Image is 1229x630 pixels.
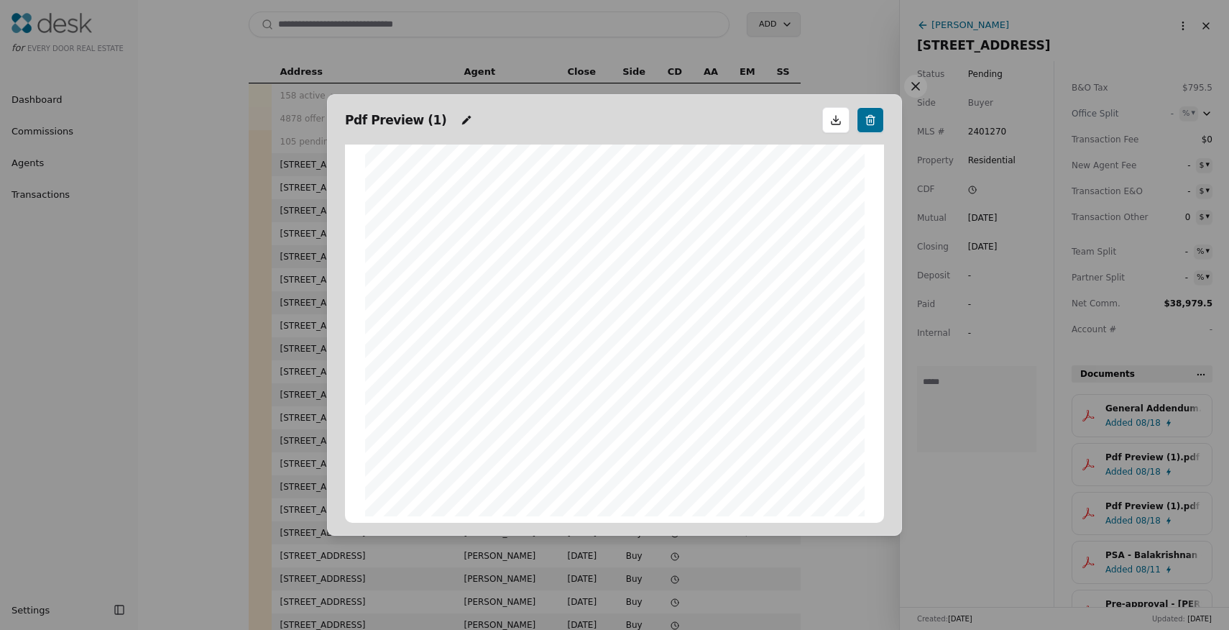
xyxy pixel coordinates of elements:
[611,175,613,181] span: r
[617,184,620,191] span: n
[568,207,569,214] span: i
[730,252,734,259] span: 1
[579,229,582,236] span: a
[448,252,452,259] span: ﬂ
[665,229,668,236] span: u
[760,175,764,181] span: 5
[777,175,781,181] span: 0
[608,252,612,259] span: a
[485,229,487,236] span: l
[568,252,570,259] span: I
[819,175,821,181] span: .
[648,252,651,259] span: d
[410,152,413,159] span: t
[764,229,768,236] span: 0
[581,175,583,181] span: l
[455,175,459,181] span: s
[486,152,494,159] span: se
[466,175,469,181] span: I
[824,175,827,181] span: 0
[475,229,479,236] span: s
[453,252,456,259] span: o
[586,229,590,236] span: n
[457,229,463,236] span: m
[602,184,605,191] span: n
[638,175,642,181] span: h
[802,229,806,236] span: 2
[485,207,487,214] span: l
[497,207,500,214] span: o
[474,252,477,259] span: t
[595,152,597,159] span: i
[454,175,455,181] span: i
[730,207,734,214] span: 1
[806,229,808,236] span: ,
[487,207,488,214] span: l
[624,229,627,236] span: h
[575,184,581,191] span: m
[614,175,617,181] span: s
[600,175,602,181] span: r
[674,229,678,236] span: p
[759,229,761,236] span: ,
[501,152,505,159] span: c
[390,252,392,259] span: .
[655,184,658,191] span: .
[453,229,456,236] span: u
[622,184,626,191] span: s
[477,175,479,181] span: t
[590,229,594,236] span: e
[824,229,827,236] span: 0
[773,175,777,181] span: 0
[465,252,466,259] span: i
[586,207,589,214] span: n
[390,229,392,236] span: .
[581,207,583,214] span: l
[804,175,807,181] span: $
[489,207,492,214] span: a
[602,152,606,159] span: n
[593,184,599,191] span: m
[637,184,640,191] span: c
[768,175,771,181] span: 0
[578,175,581,181] span: a
[579,252,582,259] span: a
[497,229,500,236] span: o
[477,252,481,259] span: a
[643,184,645,191] span: t
[505,152,509,159] span: e
[600,207,602,214] span: l
[660,229,664,236] span: p
[811,207,814,214] span: 0
[814,229,818,236] span: 0
[764,207,768,214] span: 0
[807,175,811,181] span: 5
[569,207,572,214] span: n
[632,175,636,181] span: o
[820,152,824,159] span: n
[582,229,584,236] span: l
[471,252,474,259] span: s
[471,229,474,236] span: n
[668,229,674,236] span: m
[770,152,775,159] span: a
[614,252,617,259] span: s
[609,229,612,236] span: d
[755,229,758,236] span: 2
[798,229,801,236] span: $
[633,207,637,214] span: p
[489,229,492,236] span: a
[807,207,811,214] span: 0
[601,229,604,236] span: s
[820,229,824,236] span: 0
[814,207,818,214] span: 0
[481,252,482,259] span: l
[820,175,824,181] span: 0
[573,207,576,214] span: s
[453,207,456,214] span: u
[576,175,579,181] span: t
[798,207,801,214] span: $
[479,229,481,236] span: t
[584,229,585,236] span: l
[568,175,569,181] span: i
